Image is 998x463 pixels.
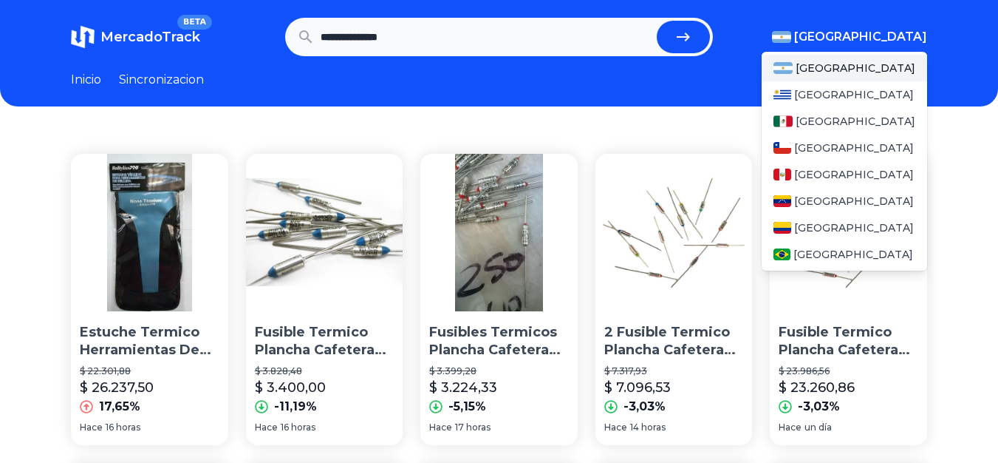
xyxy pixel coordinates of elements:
[604,377,671,398] p: $ 7.096,53
[281,422,315,433] span: 16 horas
[429,323,569,360] p: Fusibles Termicos Plancha Cafetera Grill Pava Estufa 250 º C
[794,220,914,235] span: [GEOGRAPHIC_DATA]
[274,398,317,416] p: -11,19%
[100,29,200,45] span: MercadoTrack
[762,55,927,81] a: Argentina[GEOGRAPHIC_DATA]
[420,154,578,311] img: Fusibles Termicos Plancha Cafetera Grill Pava Estufa 250 º C
[779,323,918,360] p: Fusible Termico Plancha Cafetera Pava ~ 260°c 10a X 10u Htec
[794,194,914,209] span: [GEOGRAPHIC_DATA]
[80,422,103,433] span: Hace
[773,89,791,101] img: Uruguay
[455,422,491,433] span: 17 horas
[255,422,278,433] span: Hace
[99,398,140,416] p: 17,65%
[794,87,914,102] span: [GEOGRAPHIC_DATA]
[71,154,228,311] img: Estuche Termico Herramientas De Belleza Babylisspro Plancha
[595,154,753,311] img: 2 Fusible Termico Plancha Cafetera Pava ~ 250 260°c 10a Htec
[770,154,927,445] a: Fusible Termico Plancha Cafetera Pava ~ 260°c 10a X 10u HtecFusible Termico Plancha Cafetera Pava...
[255,323,394,360] p: Fusible Termico Plancha Cafetera Grill Pava Estufa 240 º C
[177,15,212,30] span: BETA
[595,154,753,445] a: 2 Fusible Termico Plancha Cafetera Pava ~ 250 260°c 10a Htec2 Fusible Termico Plancha Cafetera Pa...
[762,188,927,214] a: Venezuela[GEOGRAPHIC_DATA]
[762,161,927,188] a: Peru[GEOGRAPHIC_DATA]
[604,365,744,377] p: $ 7.317,93
[448,398,486,416] p: -5,15%
[798,398,840,416] p: -3,03%
[773,142,791,154] img: Chile
[794,141,914,155] span: [GEOGRAPHIC_DATA]
[773,169,791,180] img: Peru
[762,241,927,268] a: Brasil[GEOGRAPHIC_DATA]
[429,422,452,433] span: Hace
[762,81,927,108] a: Uruguay[GEOGRAPHIC_DATA]
[71,154,228,445] a: Estuche Termico Herramientas De Belleza Babylisspro PlanchaEstuche Termico Herramientas De Bellez...
[80,365,219,377] p: $ 22.301,88
[762,108,927,135] a: Mexico[GEOGRAPHIC_DATA]
[255,377,326,398] p: $ 3.400,00
[762,135,927,161] a: Chile[GEOGRAPHIC_DATA]
[796,114,915,129] span: [GEOGRAPHIC_DATA]
[794,167,914,182] span: [GEOGRAPHIC_DATA]
[429,377,497,398] p: $ 3.224,33
[773,195,791,207] img: Venezuela
[429,365,569,377] p: $ 3.399,28
[119,71,204,89] a: Sincronizacion
[255,365,394,377] p: $ 3.828,48
[794,28,927,46] span: [GEOGRAPHIC_DATA]
[246,154,403,445] a: Fusible Termico Plancha Cafetera Grill Pava Estufa 240 º CFusible Termico Plancha Cafetera Grill ...
[804,422,832,433] span: un día
[773,222,791,234] img: Colombia
[630,422,666,433] span: 14 horas
[773,62,793,74] img: Argentina
[762,214,927,241] a: Colombia[GEOGRAPHIC_DATA]
[772,31,791,43] img: Argentina
[71,25,200,49] a: MercadoTrackBETA
[772,28,927,46] button: [GEOGRAPHIC_DATA]
[80,377,154,398] p: $ 26.237,50
[604,323,744,360] p: 2 Fusible Termico Plancha Cafetera Pava ~ 250 260°c 10a Htec
[623,398,666,416] p: -3,03%
[779,422,802,433] span: Hace
[80,323,219,360] p: Estuche Termico Herramientas De Belleza Babylisspro Plancha
[779,377,855,398] p: $ 23.260,86
[793,247,913,262] span: [GEOGRAPHIC_DATA]
[796,61,915,75] span: [GEOGRAPHIC_DATA]
[246,154,403,311] img: Fusible Termico Plancha Cafetera Grill Pava Estufa 240 º C
[773,115,793,127] img: Mexico
[773,249,790,260] img: Brasil
[420,154,578,445] a: Fusibles Termicos Plancha Cafetera Grill Pava Estufa 250 º CFusibles Termicos Plancha Cafetera Gr...
[779,365,918,377] p: $ 23.986,56
[71,25,95,49] img: MercadoTrack
[71,71,101,89] a: Inicio
[106,422,140,433] span: 16 horas
[604,422,627,433] span: Hace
